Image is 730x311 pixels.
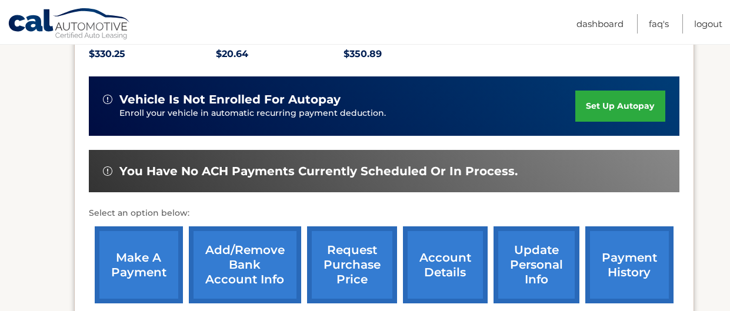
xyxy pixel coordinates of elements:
a: set up autopay [575,91,665,122]
span: vehicle is not enrolled for autopay [119,92,341,107]
p: Select an option below: [89,206,679,220]
p: $330.25 [89,46,216,62]
img: alert-white.svg [103,166,112,176]
a: Cal Automotive [8,8,131,42]
a: request purchase price [307,226,397,303]
a: payment history [585,226,674,303]
p: Enroll your vehicle in automatic recurring payment deduction. [119,107,576,120]
p: $350.89 [344,46,471,62]
p: $20.64 [216,46,344,62]
a: Dashboard [576,14,624,34]
a: account details [403,226,488,303]
a: Add/Remove bank account info [189,226,301,303]
a: update personal info [494,226,579,303]
a: make a payment [95,226,183,303]
img: alert-white.svg [103,95,112,104]
a: Logout [694,14,722,34]
a: FAQ's [649,14,669,34]
span: You have no ACH payments currently scheduled or in process. [119,164,518,179]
